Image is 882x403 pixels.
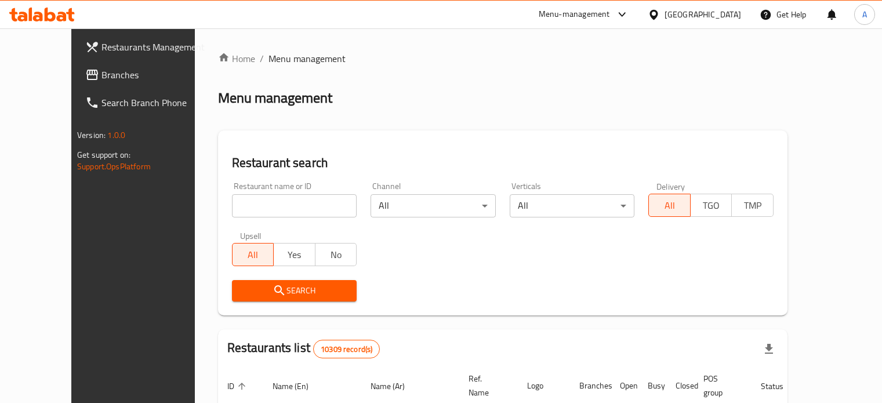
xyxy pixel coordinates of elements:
[218,89,332,107] h2: Menu management
[77,147,130,162] span: Get support on:
[227,339,380,358] h2: Restaurants list
[665,8,741,21] div: [GEOGRAPHIC_DATA]
[690,194,732,217] button: TGO
[371,379,420,393] span: Name (Ar)
[232,194,357,217] input: Search for restaurant name or ID..
[315,243,357,266] button: No
[273,243,315,266] button: Yes
[273,379,324,393] span: Name (En)
[77,128,106,143] span: Version:
[101,68,209,82] span: Branches
[320,246,353,263] span: No
[278,246,311,263] span: Yes
[76,61,219,89] a: Branches
[227,379,249,393] span: ID
[469,372,504,400] span: Ref. Name
[648,194,691,217] button: All
[761,379,798,393] span: Status
[237,246,270,263] span: All
[656,182,685,190] label: Delivery
[218,52,787,66] nav: breadcrumb
[76,89,219,117] a: Search Branch Phone
[101,40,209,54] span: Restaurants Management
[260,52,264,66] li: /
[232,154,774,172] h2: Restaurant search
[314,344,379,355] span: 10309 record(s)
[218,52,255,66] a: Home
[539,8,610,21] div: Menu-management
[77,159,151,174] a: Support.OpsPlatform
[240,231,262,239] label: Upsell
[241,284,348,298] span: Search
[862,8,867,21] span: A
[510,194,635,217] div: All
[731,194,774,217] button: TMP
[232,243,274,266] button: All
[371,194,496,217] div: All
[654,197,686,214] span: All
[76,33,219,61] a: Restaurants Management
[736,197,769,214] span: TMP
[755,335,783,363] div: Export file
[101,96,209,110] span: Search Branch Phone
[695,197,728,214] span: TGO
[313,340,380,358] div: Total records count
[268,52,346,66] span: Menu management
[703,372,738,400] span: POS group
[107,128,125,143] span: 1.0.0
[232,280,357,302] button: Search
